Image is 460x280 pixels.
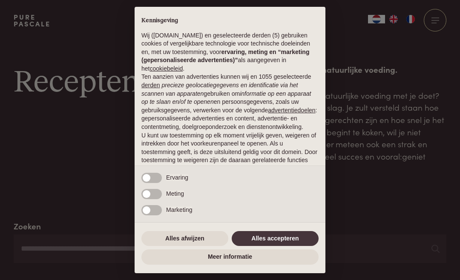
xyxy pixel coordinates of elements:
p: Ten aanzien van advertenties kunnen wij en 1055 geselecteerde gebruiken om en persoonsgegevens, z... [141,73,319,131]
button: Alles accepteren [232,231,319,246]
button: derden [141,81,160,90]
span: Ervaring [166,174,188,181]
span: Meting [166,190,184,197]
h2: Kennisgeving [141,17,319,25]
button: advertentiedoelen [268,106,315,115]
button: Alles afwijzen [141,231,228,246]
span: Marketing [166,206,192,213]
em: precieze geolocatiegegevens en identificatie via het scannen van apparaten [141,82,298,97]
p: Wij ([DOMAIN_NAME]) en geselecteerde derden (5) gebruiken cookies of vergelijkbare technologie vo... [141,31,319,73]
strong: ervaring, meting en “marketing (gepersonaliseerde advertenties)” [141,49,309,64]
em: informatie op een apparaat op te slaan en/of te openen [141,90,311,106]
button: Meer informatie [141,249,319,265]
p: U kunt uw toestemming op elk moment vrijelijk geven, weigeren of intrekken door het voorkeurenpan... [141,131,319,173]
a: cookiebeleid [149,65,183,72]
